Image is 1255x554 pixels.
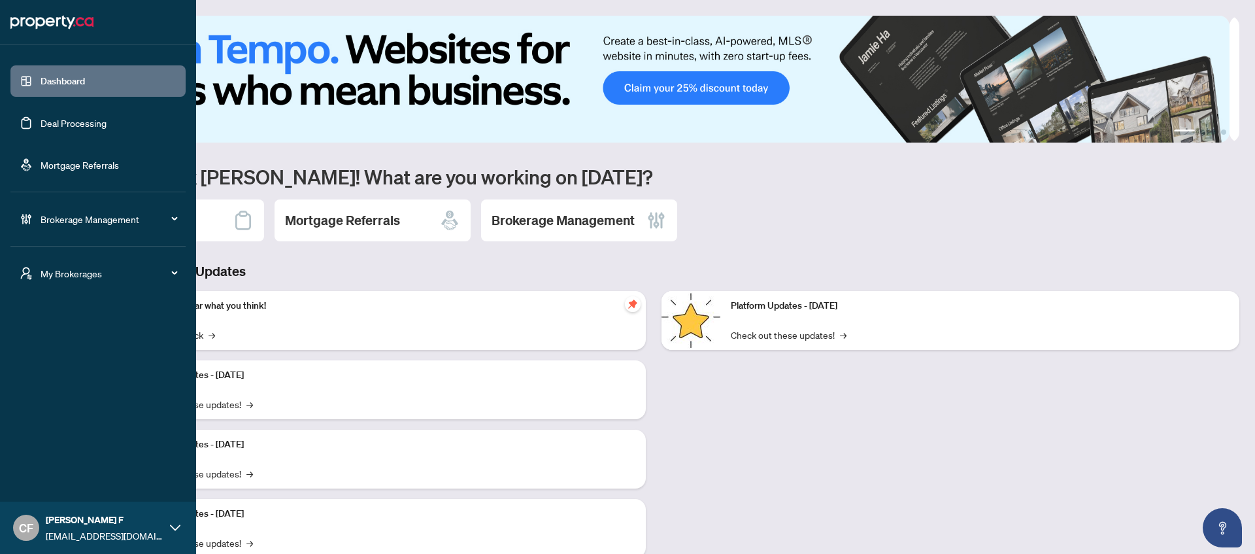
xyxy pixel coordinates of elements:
[19,519,33,537] span: CF
[1203,508,1242,547] button: Open asap
[68,16,1230,143] img: Slide 0
[625,296,641,312] span: pushpin
[68,262,1239,281] h3: Brokerage & Industry Updates
[1174,130,1195,135] button: 1
[137,438,635,452] p: Platform Updates - [DATE]
[246,397,253,411] span: →
[661,291,720,350] img: Platform Updates - June 23, 2025
[1200,130,1205,135] button: 2
[137,507,635,521] p: Platform Updates - [DATE]
[209,328,215,342] span: →
[1221,130,1226,135] button: 4
[492,211,635,230] h2: Brokerage Management
[41,159,119,171] a: Mortgage Referrals
[41,117,107,129] a: Deal Processing
[137,299,635,313] p: We want to hear what you think!
[731,328,846,342] a: Check out these updates!→
[246,536,253,550] span: →
[46,513,163,527] span: [PERSON_NAME] F
[285,211,400,230] h2: Mortgage Referrals
[246,466,253,481] span: →
[68,164,1239,189] h1: Welcome back [PERSON_NAME]! What are you working on [DATE]?
[10,12,93,33] img: logo
[137,368,635,383] p: Platform Updates - [DATE]
[20,267,33,280] span: user-switch
[46,528,163,543] span: [EMAIL_ADDRESS][DOMAIN_NAME]
[41,75,85,87] a: Dashboard
[41,266,176,281] span: My Brokerages
[840,328,846,342] span: →
[731,299,1229,313] p: Platform Updates - [DATE]
[1211,130,1216,135] button: 3
[41,212,176,226] span: Brokerage Management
